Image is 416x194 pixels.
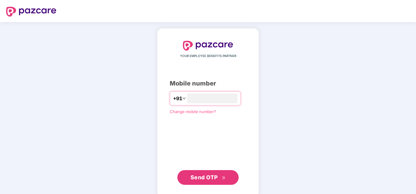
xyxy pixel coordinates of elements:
div: Mobile number [170,79,246,88]
img: logo [6,7,56,17]
img: logo [183,41,233,51]
span: double-right [222,176,226,180]
span: down [182,97,186,100]
button: Send OTPdouble-right [177,170,239,185]
span: +91 [173,95,182,102]
span: YOUR EMPLOYEE BENEFITS PARTNER [180,54,236,59]
span: Send OTP [191,174,218,181]
a: Change mobile number? [170,109,216,114]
